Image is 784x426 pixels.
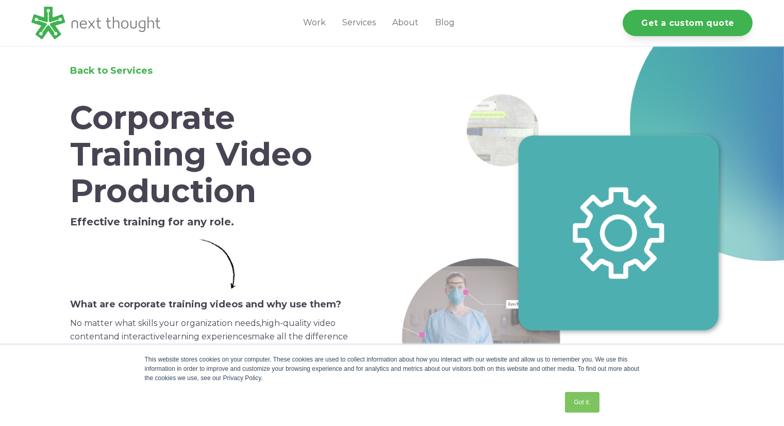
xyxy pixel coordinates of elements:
[70,65,153,76] a: Back to Services
[565,392,599,413] a: Got it.
[70,317,365,370] p: No matter what skills your organization needs, and interactive make all the difference when emplo...
[261,318,311,328] span: high-quality
[70,216,365,228] h5: Effective training for any role.
[165,332,252,341] span: learning experiences
[70,299,365,310] h6: What are corporate training videos and why use them?
[145,355,640,383] div: This website stores cookies on your computer. These cookies are used to collect information about...
[401,94,727,418] img: CorporateTraining-Header
[31,7,160,39] img: LG - NextThought Logo
[70,100,365,210] h1: Corporate Training Video Production
[623,10,753,36] a: Get a custom quote
[199,239,236,289] img: Simple Arrow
